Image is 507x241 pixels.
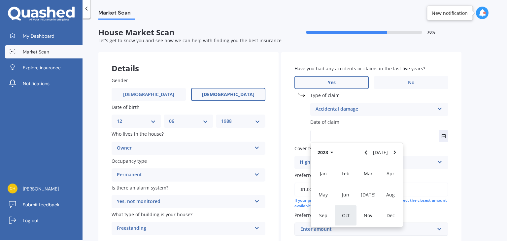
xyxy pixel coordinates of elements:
[357,163,379,184] div: Mar 2023
[328,80,336,86] span: Yes
[386,191,395,198] span: Aug
[342,170,350,177] span: Feb
[294,145,318,152] span: Cover type
[316,105,434,113] div: Accidental damage
[294,198,448,209] div: If your preferred insured amount is not available, we'll select the closest amount available from...
[310,119,339,125] span: Date of claim
[23,186,59,192] span: [PERSON_NAME]
[5,198,83,211] a: Submit feedback
[342,212,350,219] span: Oct
[379,184,402,205] div: Aug 2023
[334,205,357,226] div: Oct 2023
[112,158,147,164] span: Occupancy type
[364,170,373,177] span: Mar
[117,224,252,232] div: Freestanding
[334,163,357,184] div: Feb 2023
[320,170,327,177] span: Jan
[334,184,357,205] div: Jun 2023
[379,205,402,226] div: Dec 2023
[310,92,340,98] span: Type of claim
[370,147,391,158] button: [DATE]
[98,52,279,72] div: Details
[319,191,328,198] span: May
[112,131,164,137] span: Who lives in the house?
[361,191,376,198] span: [DATE]
[112,185,168,191] span: Is there an alarm system?
[319,212,327,219] span: Sep
[364,212,372,219] span: Nov
[357,205,379,226] div: Nov 2023
[390,147,399,158] button: Navigate forward
[5,214,83,227] a: Log out
[294,65,425,72] span: Have you had any accidents or claims in the last five years?
[112,77,128,84] span: Gender
[312,163,334,184] div: Jan 2023
[300,158,434,166] div: High
[8,184,17,193] img: f62f6bae5d522c706b390bf7e7ff2ff1
[117,144,252,152] div: Owner
[23,64,61,71] span: Explore insurance
[362,147,370,158] button: Navigate back
[294,212,350,218] span: Preferred excess amount
[5,29,83,43] a: My Dashboard
[300,225,434,233] div: Enter amount
[312,184,334,205] div: May 2023
[294,183,448,196] input: Enter amount
[439,130,448,142] button: Select date
[202,92,254,97] span: [DEMOGRAPHIC_DATA]
[387,170,394,177] span: Apr
[23,80,50,87] span: Notifications
[379,163,402,184] div: Apr 2023
[408,80,415,86] span: No
[312,205,334,226] div: Sep 2023
[23,201,59,208] span: Submit feedback
[432,10,468,16] div: New notification
[98,10,135,18] span: Market Scan
[5,45,83,58] a: Market Scan
[342,191,349,198] span: Jun
[427,30,435,35] span: 70 %
[23,217,39,224] span: Log out
[5,77,83,90] a: Notifications
[387,212,395,219] span: Dec
[294,172,353,178] span: Preferred insured amount
[311,162,403,227] div: 2023
[112,104,140,110] span: Date of birth
[357,184,379,205] div: Jul 2023
[5,182,83,195] a: [PERSON_NAME]
[117,198,252,206] div: Yes, not monitored
[315,147,338,158] button: 2023
[117,171,252,179] div: Permanent
[5,61,83,74] a: Explore insurance
[123,92,174,97] span: [DEMOGRAPHIC_DATA]
[23,49,49,55] span: Market Scan
[98,28,280,37] span: House Market Scan
[23,33,54,39] span: My Dashboard
[112,211,192,218] span: What type of building is your house?
[98,37,282,44] span: Let's get to know you and see how we can help with finding you the best insurance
